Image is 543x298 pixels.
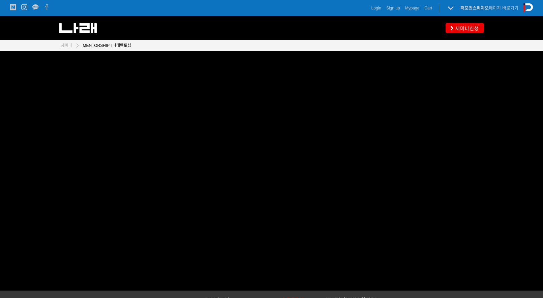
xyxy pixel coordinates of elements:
a: 퍼포먼스피지오페이지 바로가기 [460,5,518,10]
span: 세미나 [61,43,72,48]
span: MENTORSHIP l 나래멘토십 [83,43,131,48]
a: Mypage [405,5,420,11]
a: MENTORSHIP l 나래멘토십 [80,42,131,49]
strong: 퍼포먼스피지오 [460,5,489,10]
span: 세미나신청 [453,25,479,32]
a: Login [371,5,381,11]
a: Cart [424,5,432,11]
a: 세미나 [61,42,72,49]
a: 세미나신청 [446,23,484,33]
a: Sign up [386,5,400,11]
